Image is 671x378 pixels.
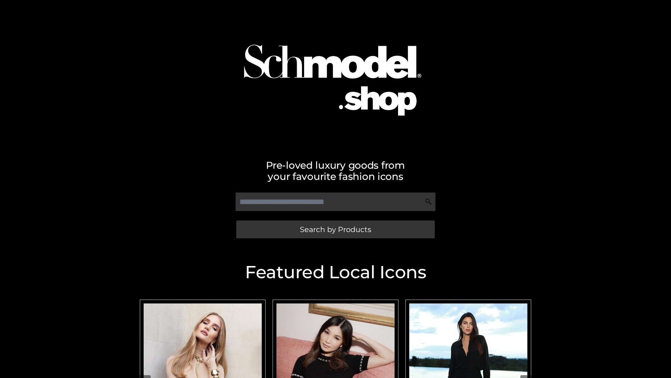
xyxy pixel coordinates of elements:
span: Search by Products [300,226,371,233]
h2: Featured Local Icons​ [136,264,535,281]
a: Search by Products [236,220,435,238]
h2: Pre-loved luxury goods from your favourite fashion icons [136,160,535,182]
img: Search Icon [425,198,432,205]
